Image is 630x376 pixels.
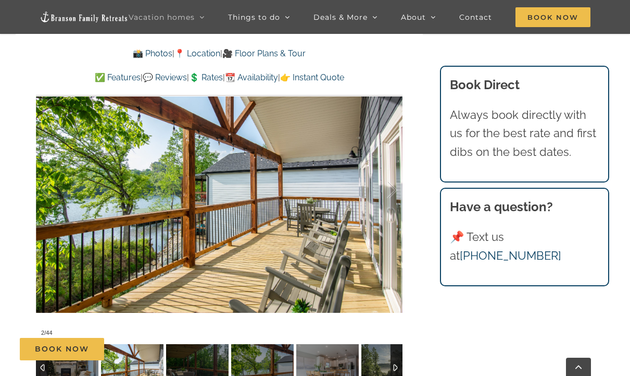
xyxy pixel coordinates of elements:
a: 💲 Rates [189,72,223,82]
span: Book Now [515,7,590,27]
span: Deals & More [313,14,368,21]
span: Contact [459,14,492,21]
a: [PHONE_NUMBER] [460,249,561,262]
img: Branson Family Retreats Logo [40,11,128,23]
a: 📍 Location [174,48,220,58]
a: 🎥 Floor Plans & Tour [222,48,306,58]
span: Book Now [35,345,89,354]
a: 📆 Availability [225,72,278,82]
span: About [401,14,426,21]
a: Book Now [20,338,104,360]
p: 📌 Text us at [450,228,599,264]
a: 👉 Instant Quote [280,72,344,82]
p: | | | | [36,71,402,84]
p: | | [36,47,402,60]
h3: Have a question? [450,198,599,216]
span: Things to do [228,14,280,21]
a: ✅ Features [95,72,141,82]
h3: Book Direct [450,76,599,94]
p: Always book directly with us for the best rate and first dibs on the best dates. [450,106,599,161]
span: Vacation homes [129,14,195,21]
a: 💬 Reviews [143,72,187,82]
a: 📸 Photos [133,48,172,58]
